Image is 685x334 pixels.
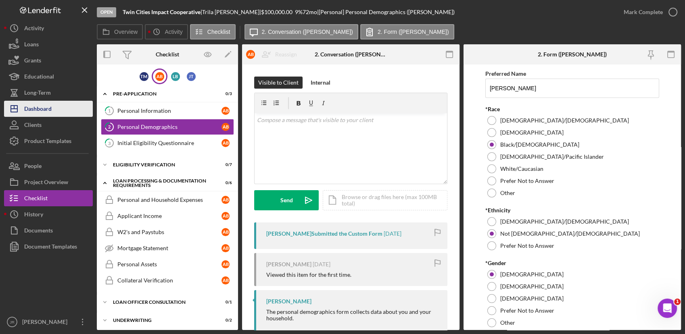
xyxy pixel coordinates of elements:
[202,9,261,15] div: Trila [PERSON_NAME] |
[500,154,604,160] label: [DEMOGRAPHIC_DATA]/Pacific Islander
[315,51,387,58] div: 2. Conversation ([PERSON_NAME])
[313,261,330,268] time: 2025-08-08 19:29
[117,124,221,130] div: Personal Demographics
[4,117,93,133] button: Clients
[246,50,255,59] div: A B
[117,140,221,146] div: Initial Eligibility Questionnaire
[500,178,554,184] label: Prefer Not to Answer
[221,244,230,252] div: A B
[108,124,111,129] tspan: 2
[4,36,93,52] button: Loans
[117,213,221,219] div: Applicant Income
[113,300,212,305] div: Loan Officer Consultation
[242,46,305,62] button: ABReassign
[500,307,554,314] label: Prefer Not to Answer
[165,29,182,35] label: Activity
[24,190,48,208] div: Checklist
[24,36,39,54] div: Loans
[658,299,677,318] iframe: Intercom live chat
[500,283,564,290] label: [DEMOGRAPHIC_DATA]
[254,190,319,210] button: Send
[485,70,526,77] label: Preferred Name
[295,9,303,15] div: 9 %
[500,295,564,302] label: [DEMOGRAPHIC_DATA]
[101,272,234,288] a: Collateral VerificationAB
[261,9,295,15] div: $100,000.00
[500,319,515,326] label: Other
[303,9,317,15] div: 72 mo
[108,140,111,145] tspan: 3
[221,107,230,115] div: A B
[500,230,640,237] label: Not [DEMOGRAPHIC_DATA]/[DEMOGRAPHIC_DATA]
[280,190,293,210] div: Send
[4,85,93,101] button: Long-Term
[117,245,221,251] div: Mortgage Statement
[24,20,44,38] div: Activity
[4,314,93,330] button: JR[PERSON_NAME]
[101,224,234,240] a: W2's and PaystubsAB
[4,52,93,68] button: Grants
[123,9,202,15] div: |
[4,190,93,206] button: Checklist
[4,101,93,117] a: Dashboard
[500,271,564,278] label: [DEMOGRAPHIC_DATA]
[221,212,230,220] div: A B
[500,117,629,124] label: [DEMOGRAPHIC_DATA]/[DEMOGRAPHIC_DATA]
[113,162,212,167] div: Eligibility Verification
[485,260,659,266] div: *Gender
[317,9,455,15] div: | [Personal] Personal Demographics ([PERSON_NAME])
[221,228,230,236] div: A B
[101,208,234,224] a: Applicant IncomeAB
[187,72,196,81] div: J T
[500,141,579,148] label: Black/[DEMOGRAPHIC_DATA]
[674,299,681,305] span: 1
[117,277,221,284] div: Collateral Verification
[24,206,43,224] div: History
[258,77,299,89] div: Visible to Client
[485,106,659,112] div: *Race
[190,24,236,39] button: Checklist
[221,260,230,268] div: A B
[538,51,607,58] div: 2. Form ([PERSON_NAME])
[500,218,629,225] label: [DEMOGRAPHIC_DATA]/[DEMOGRAPHIC_DATA]
[113,318,212,323] div: Underwriting
[4,158,93,174] button: People
[97,24,143,39] button: Overview
[117,261,221,268] div: Personal Assets
[123,8,200,15] b: Twin Cities Impact Cooperative
[266,261,311,268] div: [PERSON_NAME]
[275,46,297,62] div: Reassign
[24,222,53,241] div: Documents
[140,72,148,81] div: T M
[114,29,138,35] label: Overview
[101,192,234,208] a: Personal and Household ExpensesAB
[266,230,382,237] div: [PERSON_NAME] Submitted the Custom Form
[4,133,93,149] a: Product Templates
[378,29,449,35] label: 2. Form ([PERSON_NAME])
[108,108,111,113] tspan: 1
[207,29,230,35] label: Checklist
[20,314,73,332] div: [PERSON_NAME]
[4,68,93,85] a: Educational
[4,222,93,239] button: Documents
[4,20,93,36] button: Activity
[500,243,554,249] label: Prefer Not to Answer
[156,51,179,58] div: Checklist
[4,174,93,190] button: Project Overview
[4,206,93,222] button: History
[24,101,52,119] div: Dashboard
[485,207,659,214] div: *Ethnicity
[311,77,330,89] div: Internal
[24,85,51,103] div: Long-Term
[101,103,234,119] a: 1Personal InformationAB
[113,91,212,96] div: Pre-Application
[4,239,93,255] a: Document Templates
[117,229,221,235] div: W2's and Paystubs
[24,239,77,257] div: Document Templates
[624,4,663,20] div: Mark Complete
